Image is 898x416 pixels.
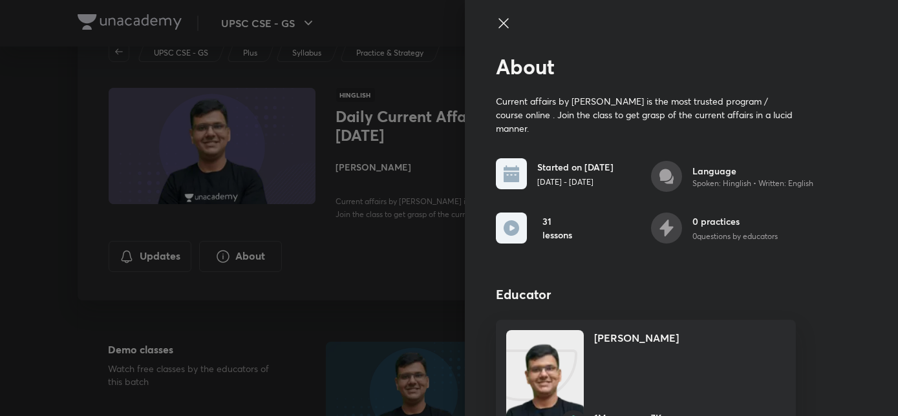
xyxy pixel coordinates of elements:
h6: 0 practices [692,214,778,228]
h6: Started on [DATE] [537,160,614,174]
p: Spoken: Hinglish • Written: English [692,178,813,189]
h6: 31 lessons [542,214,573,242]
h6: Language [692,164,813,178]
h4: Educator [496,285,824,304]
p: Current affairs by [PERSON_NAME] is the most trusted program / course online . Join the class to ... [496,94,796,135]
h4: [PERSON_NAME] [594,330,679,346]
h2: About [496,54,824,79]
p: 0 questions by educators [692,231,778,242]
p: [DATE] - [DATE] [537,176,614,188]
